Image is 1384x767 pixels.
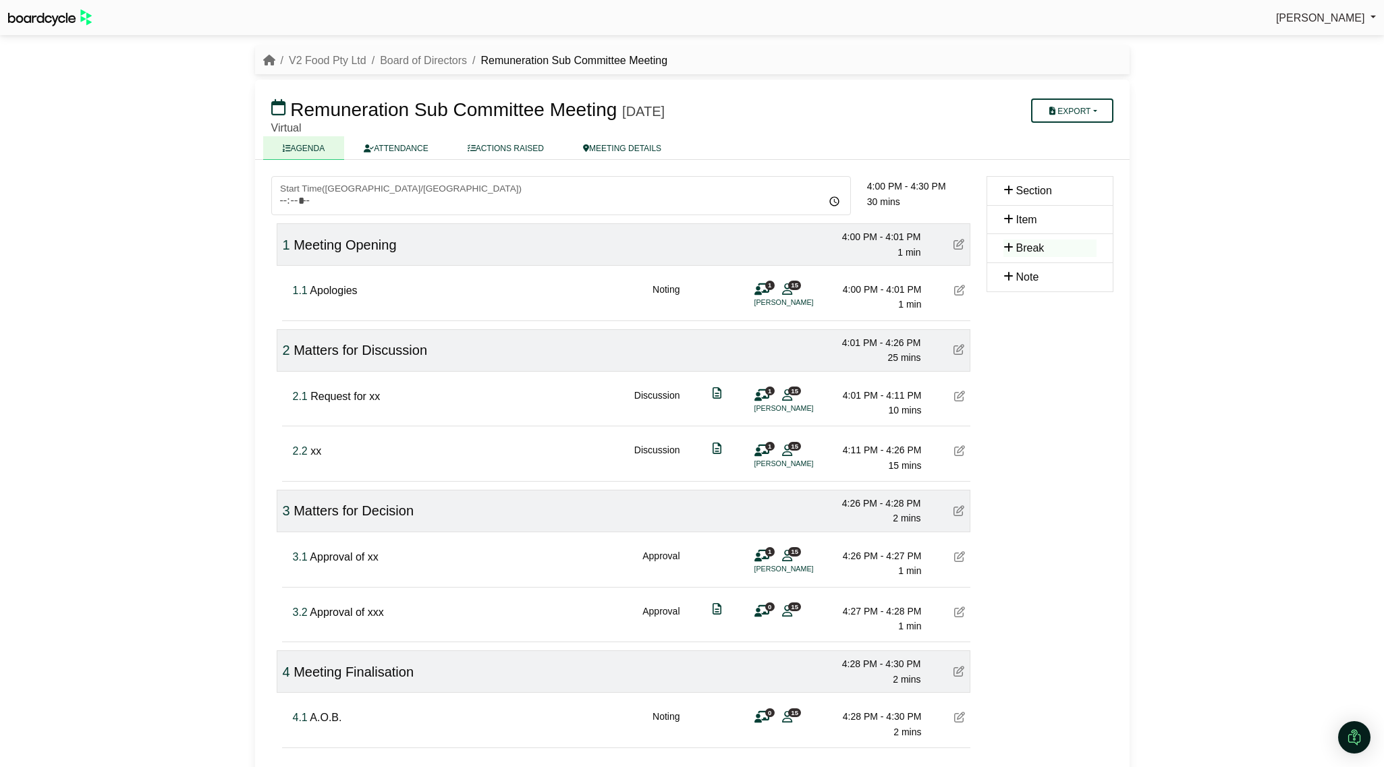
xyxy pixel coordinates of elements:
[867,196,900,207] span: 30 mins
[788,281,801,289] span: 15
[898,565,921,576] span: 1 min
[1016,214,1037,225] span: Item
[893,727,921,737] span: 2 mins
[788,708,801,717] span: 15
[827,656,921,671] div: 4:28 PM - 4:30 PM
[827,335,921,350] div: 4:01 PM - 4:26 PM
[788,442,801,451] span: 15
[293,391,308,402] span: Click to fine tune number
[1276,12,1365,24] span: [PERSON_NAME]
[622,103,665,119] div: [DATE]
[642,604,680,634] div: Approval
[754,458,856,470] li: [PERSON_NAME]
[293,606,308,618] span: Click to fine tune number
[380,55,467,66] a: Board of Directors
[310,445,321,457] span: xx
[294,343,427,358] span: Matters for Discussion
[827,709,922,724] div: 4:28 PM - 4:30 PM
[867,179,970,194] div: 4:00 PM - 4:30 PM
[310,285,357,296] span: Apologies
[827,548,922,563] div: 4:26 PM - 4:27 PM
[754,563,856,575] li: [PERSON_NAME]
[893,513,920,523] span: 2 mins
[283,343,290,358] span: Click to fine tune number
[283,503,290,518] span: Click to fine tune number
[754,297,856,308] li: [PERSON_NAME]
[827,388,922,403] div: 4:01 PM - 4:11 PM
[765,387,775,395] span: 1
[293,712,308,723] span: Click to fine tune number
[788,602,801,611] span: 15
[827,229,921,244] div: 4:00 PM - 4:01 PM
[263,136,345,160] a: AGENDA
[634,388,680,418] div: Discussion
[293,445,308,457] span: Click to fine tune number
[310,551,378,563] span: Approval of xx
[563,136,681,160] a: MEETING DETAILS
[827,604,922,619] div: 4:27 PM - 4:28 PM
[642,548,680,579] div: Approval
[898,299,921,310] span: 1 min
[827,443,922,457] div: 4:11 PM - 4:26 PM
[294,503,414,518] span: Matters for Decision
[467,52,667,69] li: Remuneration Sub Committee Meeting
[827,496,921,511] div: 4:26 PM - 4:28 PM
[310,606,383,618] span: Approval of xxx
[765,602,775,611] span: 0
[888,405,921,416] span: 10 mins
[1031,98,1113,123] button: Export
[765,442,775,451] span: 1
[310,712,341,723] span: A.O.B.
[897,247,920,258] span: 1 min
[765,708,775,717] span: 0
[765,547,775,556] span: 1
[283,237,290,252] span: Click to fine tune number
[271,122,302,134] span: Virtual
[653,709,680,739] div: Noting
[310,391,380,402] span: Request for xx
[1016,271,1039,283] span: Note
[788,547,801,556] span: 15
[827,282,922,297] div: 4:00 PM - 4:01 PM
[893,674,920,685] span: 2 mins
[263,52,668,69] nav: breadcrumb
[634,443,680,473] div: Discussion
[290,99,617,120] span: Remuneration Sub Committee Meeting
[293,551,308,563] span: Click to fine tune number
[8,9,92,26] img: BoardcycleBlackGreen-aaafeed430059cb809a45853b8cf6d952af9d84e6e89e1f1685b34bfd5cb7d64.svg
[1338,721,1371,754] div: Open Intercom Messenger
[653,282,680,312] div: Noting
[1016,242,1045,254] span: Break
[887,352,920,363] span: 25 mins
[788,387,801,395] span: 15
[294,664,414,679] span: Meeting Finalisation
[293,285,308,296] span: Click to fine tune number
[1016,185,1052,196] span: Section
[344,136,447,160] a: ATTENDANCE
[765,281,775,289] span: 1
[754,403,856,414] li: [PERSON_NAME]
[1276,9,1376,27] a: [PERSON_NAME]
[448,136,563,160] a: ACTIONS RAISED
[289,55,366,66] a: V2 Food Pty Ltd
[888,460,921,471] span: 15 mins
[294,237,396,252] span: Meeting Opening
[283,664,290,679] span: Click to fine tune number
[898,621,921,631] span: 1 min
